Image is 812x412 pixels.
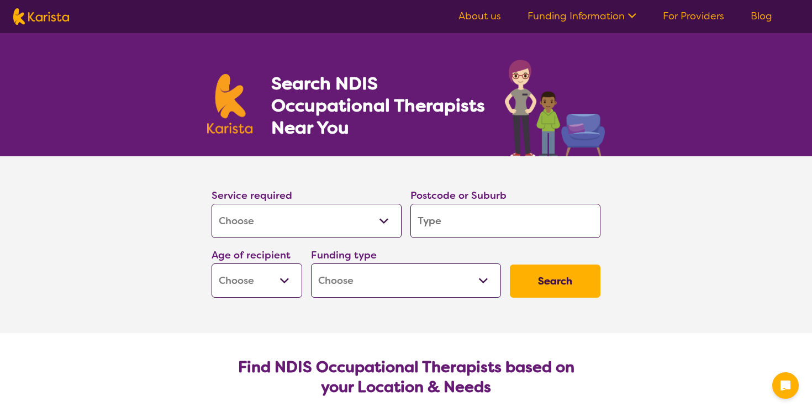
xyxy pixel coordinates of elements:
[212,189,292,202] label: Service required
[663,9,724,23] a: For Providers
[410,204,600,238] input: Type
[751,9,772,23] a: Blog
[510,265,600,298] button: Search
[13,8,69,25] img: Karista logo
[410,189,507,202] label: Postcode or Suburb
[220,357,592,397] h2: Find NDIS Occupational Therapists based on your Location & Needs
[271,72,486,139] h1: Search NDIS Occupational Therapists Near You
[311,249,377,262] label: Funding type
[458,9,501,23] a: About us
[505,60,605,156] img: occupational-therapy
[207,74,252,134] img: Karista logo
[212,249,291,262] label: Age of recipient
[528,9,636,23] a: Funding Information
